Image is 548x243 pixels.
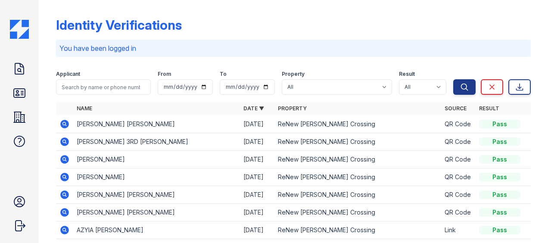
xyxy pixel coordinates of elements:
[479,137,520,146] div: Pass
[274,221,441,239] td: ReNew [PERSON_NAME] Crossing
[240,133,274,151] td: [DATE]
[73,151,240,168] td: [PERSON_NAME]
[479,155,520,164] div: Pass
[479,173,520,181] div: Pass
[77,105,92,112] a: Name
[278,105,307,112] a: Property
[274,151,441,168] td: ReNew [PERSON_NAME] Crossing
[220,71,227,78] label: To
[479,208,520,217] div: Pass
[56,17,182,33] div: Identity Verifications
[399,71,415,78] label: Result
[274,133,441,151] td: ReNew [PERSON_NAME] Crossing
[274,168,441,186] td: ReNew [PERSON_NAME] Crossing
[56,79,151,95] input: Search by name or phone number
[441,168,476,186] td: QR Code
[441,204,476,221] td: QR Code
[441,115,476,133] td: QR Code
[59,43,527,53] p: You have been logged in
[282,71,305,78] label: Property
[240,221,274,239] td: [DATE]
[73,221,240,239] td: AZYIA [PERSON_NAME]
[274,204,441,221] td: ReNew [PERSON_NAME] Crossing
[441,133,476,151] td: QR Code
[445,105,467,112] a: Source
[73,168,240,186] td: [PERSON_NAME]
[243,105,264,112] a: Date ▼
[73,133,240,151] td: [PERSON_NAME] 3RD [PERSON_NAME]
[479,105,499,112] a: Result
[479,226,520,234] div: Pass
[73,204,240,221] td: [PERSON_NAME] [PERSON_NAME]
[10,20,29,39] img: CE_Icon_Blue-c292c112584629df590d857e76928e9f676e5b41ef8f769ba2f05ee15b207248.png
[274,186,441,204] td: ReNew [PERSON_NAME] Crossing
[479,120,520,128] div: Pass
[441,221,476,239] td: Link
[240,151,274,168] td: [DATE]
[158,71,171,78] label: From
[240,168,274,186] td: [DATE]
[274,115,441,133] td: ReNew [PERSON_NAME] Crossing
[441,186,476,204] td: QR Code
[240,186,274,204] td: [DATE]
[240,115,274,133] td: [DATE]
[73,186,240,204] td: [PERSON_NAME] [PERSON_NAME]
[73,115,240,133] td: [PERSON_NAME] [PERSON_NAME]
[56,71,80,78] label: Applicant
[441,151,476,168] td: QR Code
[479,190,520,199] div: Pass
[240,204,274,221] td: [DATE]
